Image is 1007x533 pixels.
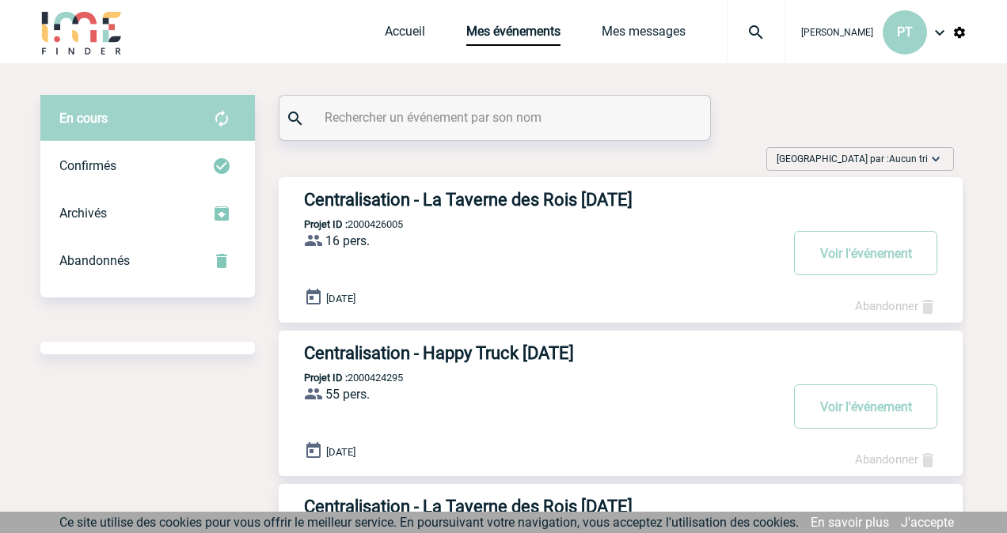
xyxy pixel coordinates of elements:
[321,106,673,129] input: Rechercher un événement par son nom
[304,218,348,230] b: Projet ID :
[304,372,348,384] b: Projet ID :
[304,343,779,363] h3: Centralisation - Happy Truck [DATE]
[279,497,963,516] a: Centralisation - La Taverne des Rois [DATE]
[326,293,355,304] span: [DATE]
[385,24,425,46] a: Accueil
[40,237,255,285] div: Retrouvez ici tous vos événements annulés
[889,153,928,164] span: Aucun tri
[794,231,937,275] button: Voir l'événement
[59,253,130,268] span: Abandonnés
[777,151,928,167] span: [GEOGRAPHIC_DATA] par :
[326,446,355,458] span: [DATE]
[855,452,937,467] a: Abandonner
[59,111,108,126] span: En cours
[325,233,370,248] span: 16 pers.
[928,151,944,167] img: baseline_expand_more_white_24dp-b.png
[279,218,403,230] p: 2000426005
[811,515,889,530] a: En savoir plus
[325,387,370,402] span: 55 pers.
[602,24,686,46] a: Mes messages
[40,9,123,55] img: IME-Finder
[855,299,937,313] a: Abandonner
[304,190,779,210] h3: Centralisation - La Taverne des Rois [DATE]
[794,384,937,429] button: Voir l'événement
[279,343,963,363] a: Centralisation - Happy Truck [DATE]
[40,95,255,142] div: Retrouvez ici tous vos évènements avant confirmation
[304,497,779,516] h3: Centralisation - La Taverne des Rois [DATE]
[59,158,116,173] span: Confirmés
[59,206,107,221] span: Archivés
[279,372,403,384] p: 2000424295
[801,27,873,38] span: [PERSON_NAME]
[897,25,913,40] span: PT
[466,24,560,46] a: Mes événements
[279,190,963,210] a: Centralisation - La Taverne des Rois [DATE]
[40,190,255,237] div: Retrouvez ici tous les événements que vous avez décidé d'archiver
[901,515,954,530] a: J'accepte
[59,515,799,530] span: Ce site utilise des cookies pour vous offrir le meilleur service. En poursuivant votre navigation...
